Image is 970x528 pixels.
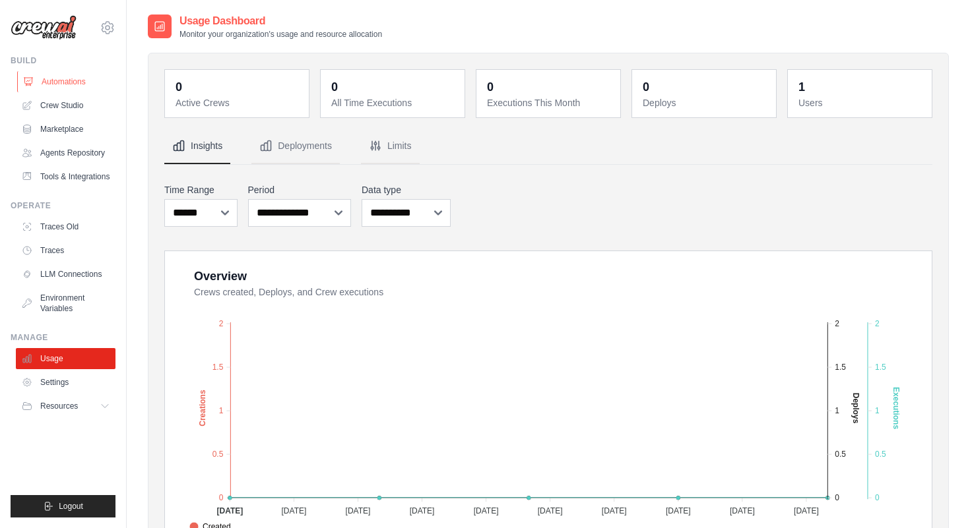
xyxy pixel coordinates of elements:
[219,319,224,328] tspan: 2
[11,200,115,211] div: Operate
[362,183,451,196] label: Data type
[835,363,846,372] tspan: 1.5
[219,493,224,502] tspan: 0
[16,396,115,417] button: Resources
[798,78,805,96] div: 1
[835,450,846,459] tspan: 0.5
[16,119,115,140] a: Marketplace
[164,183,238,196] label: Time Range
[176,78,182,96] div: 0
[346,506,371,515] tspan: [DATE]
[212,450,224,459] tspan: 0.5
[16,372,115,393] a: Settings
[16,240,115,261] a: Traces
[835,493,839,502] tspan: 0
[164,129,230,164] button: Insights
[11,332,115,343] div: Manage
[11,495,115,517] button: Logout
[194,267,247,285] div: Overview
[538,506,563,515] tspan: [DATE]
[798,96,924,109] dt: Users
[40,401,78,411] span: Resources
[875,319,880,328] tspan: 2
[487,96,612,109] dt: Executions This Month
[875,493,880,502] tspan: 0
[212,363,224,372] tspan: 1.5
[851,393,860,424] text: Deploys
[875,363,886,372] tspan: 1.5
[794,506,819,515] tspan: [DATE]
[16,142,115,163] a: Agents Repository
[16,216,115,237] a: Traces Old
[666,506,691,515] tspan: [DATE]
[16,95,115,116] a: Crew Studio
[410,506,435,515] tspan: [DATE]
[248,183,352,196] label: Period
[331,96,457,109] dt: All Time Executions
[282,506,307,515] tspan: [DATE]
[16,166,115,187] a: Tools & Integrations
[11,15,77,40] img: Logo
[730,506,755,515] tspan: [DATE]
[198,390,207,426] text: Creations
[835,406,839,415] tspan: 1
[474,506,499,515] tspan: [DATE]
[194,285,916,299] dt: Crews created, Deploys, and Crew executions
[164,129,932,164] nav: Tabs
[16,264,115,285] a: LLM Connections
[251,129,340,164] button: Deployments
[891,387,901,429] text: Executions
[643,96,768,109] dt: Deploys
[59,501,83,512] span: Logout
[602,506,627,515] tspan: [DATE]
[16,348,115,369] a: Usage
[361,129,420,164] button: Limits
[17,71,117,92] a: Automations
[643,78,649,96] div: 0
[875,406,880,415] tspan: 1
[835,319,839,328] tspan: 2
[179,29,382,40] p: Monitor your organization's usage and resource allocation
[487,78,494,96] div: 0
[331,78,338,96] div: 0
[875,450,886,459] tspan: 0.5
[176,96,301,109] dt: Active Crews
[216,506,243,515] tspan: [DATE]
[219,406,224,415] tspan: 1
[16,287,115,319] a: Environment Variables
[179,13,382,29] h2: Usage Dashboard
[11,55,115,66] div: Build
